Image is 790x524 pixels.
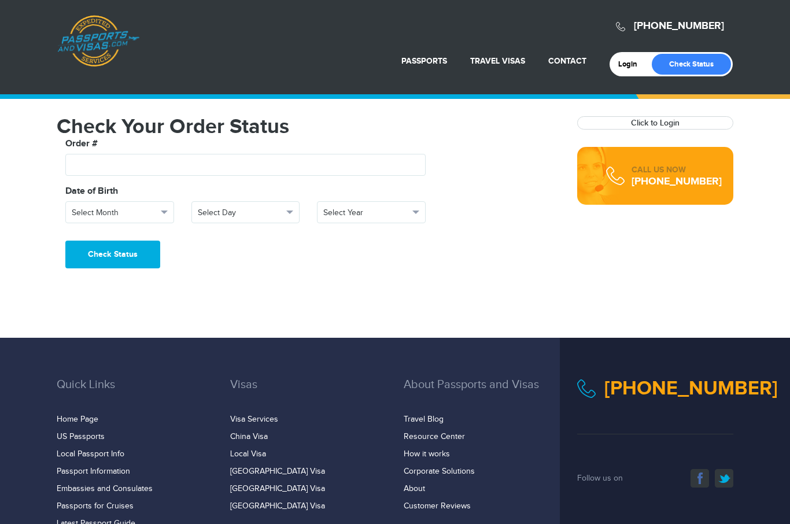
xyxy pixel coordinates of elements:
button: Select Day [191,201,300,223]
a: [GEOGRAPHIC_DATA] Visa [230,484,325,493]
a: Local Passport Info [57,449,124,459]
a: China Visa [230,432,268,441]
a: [PHONE_NUMBER] [604,377,778,400]
a: Travel Visas [470,56,525,66]
a: Login [618,60,645,69]
a: Home Page [57,415,98,424]
label: Date of Birth [65,184,118,198]
a: Passports for Cruises [57,501,134,511]
a: Travel Blog [404,415,444,424]
h1: Check Your Order Status [57,116,560,137]
a: Passports [401,56,447,66]
a: twitter [715,469,733,488]
a: About [404,484,425,493]
label: Order # [65,137,98,151]
a: Local Visa [230,449,266,459]
h3: About Passports and Visas [404,378,560,408]
a: Check Status [652,54,731,75]
span: Select Day [198,207,283,219]
span: Select Year [323,207,409,219]
button: Select Month [65,201,174,223]
a: facebook [691,469,709,488]
div: CALL US NOW [632,164,722,176]
a: [GEOGRAPHIC_DATA] Visa [230,501,325,511]
a: Corporate Solutions [404,467,475,476]
a: Resource Center [404,432,465,441]
a: Visa Services [230,415,278,424]
button: Check Status [65,241,160,268]
a: Passport Information [57,467,130,476]
span: Follow us on [577,474,623,483]
a: Passports & [DOMAIN_NAME] [57,15,139,67]
a: Embassies and Consulates [57,484,153,493]
a: [PHONE_NUMBER] [634,20,724,32]
a: Customer Reviews [404,501,471,511]
a: Click to Login [631,118,680,128]
span: Select Month [72,207,157,219]
a: Contact [548,56,586,66]
button: Select Year [317,201,426,223]
a: US Passports [57,432,105,441]
a: How it works [404,449,450,459]
h3: Visas [230,378,386,408]
a: [GEOGRAPHIC_DATA] Visa [230,467,325,476]
h3: Quick Links [57,378,213,408]
a: [PHONE_NUMBER] [632,175,722,188]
